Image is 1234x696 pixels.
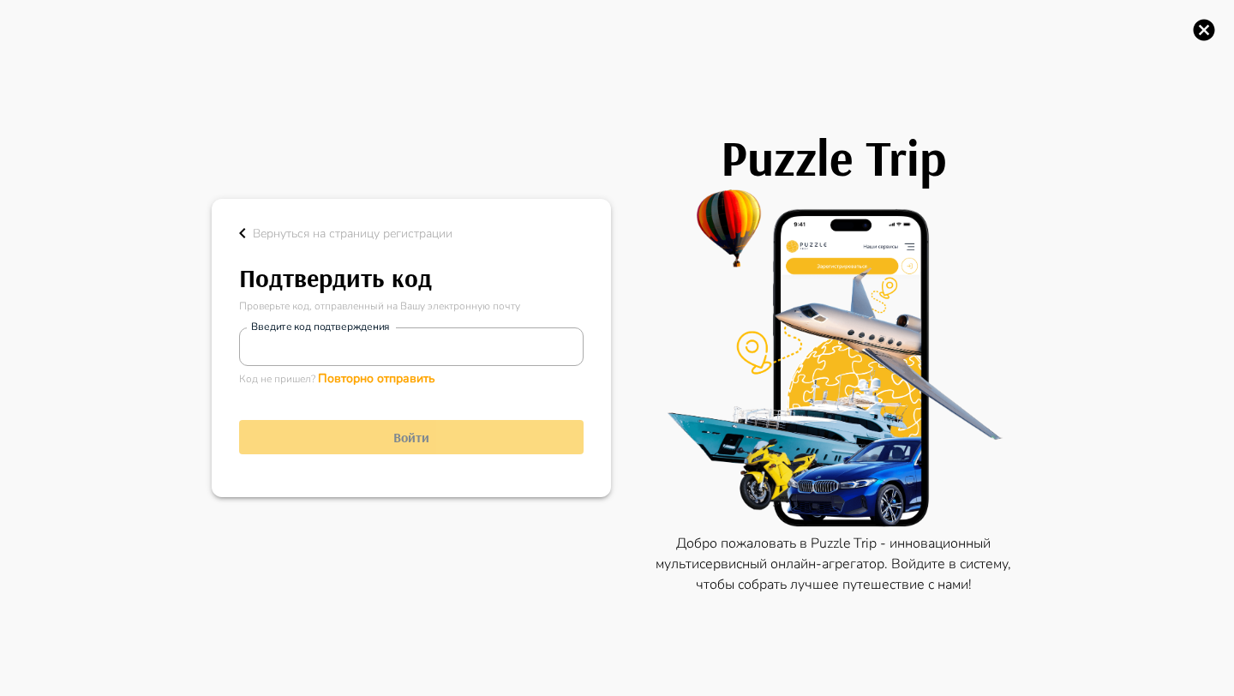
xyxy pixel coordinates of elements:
[239,420,584,454] button: Войти
[251,320,390,334] label: Введите код подтверждения
[645,129,1022,187] h1: Puzzle Trip
[239,298,584,314] p: Проверьте код, отправленный на Вашу электронную почту
[645,533,1022,595] p: Добро пожаловать в Puzzle Trip - инновационный мультисервисный онлайн-агрегатор. Войдите в систем...
[239,223,489,257] button: Вернуться на страницу регистрации
[232,223,452,243] button: Вернуться на страницу регистрации
[239,257,584,298] h6: Подтвердить код
[318,370,435,387] span: Повторно отправить
[645,187,1022,530] img: PuzzleTrip
[239,369,584,387] p: Код не пришел?
[239,429,584,446] h1: Войти
[253,225,452,243] p: Вернуться на страницу регистрации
